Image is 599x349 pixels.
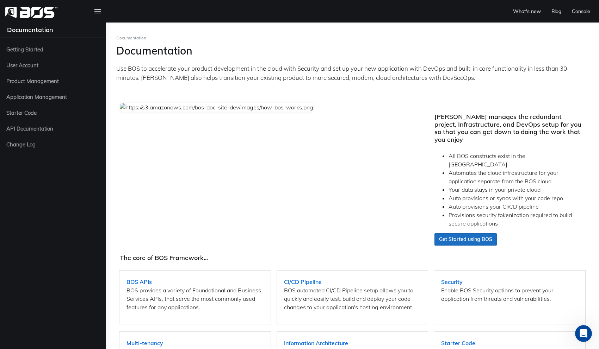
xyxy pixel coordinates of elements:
[3,73,103,89] a: Product Management
[6,45,43,54] span: Getting Started
[439,236,492,242] strong: Get Started using BOS
[441,340,475,347] a: Starter Code
[284,340,348,347] a: Information Architecture
[6,108,37,117] span: Starter Code
[6,61,38,70] span: User Account
[6,93,67,101] span: Application Management
[575,325,592,342] iframe: Intercom live chat
[284,278,322,285] a: CI/CD Pipeline
[3,105,103,121] a: Starter Code
[434,233,497,246] a: Get Started using BOS
[6,140,36,149] span: Change Log
[120,254,585,262] h4: The core of BOS Framework...
[116,33,146,43] nav: breadcrumb
[116,44,588,57] h2: Documentation
[449,185,585,194] li: Your data stays in your private cloud
[116,35,146,41] li: Documentation
[449,169,585,185] li: Automates the cloud infrastructure for your application separate from the BOS cloud
[449,152,585,169] li: All BOS constructs exist in the [GEOGRAPHIC_DATA]
[441,286,578,303] p: Enable BOS Security options to prevent your application from threats and vulnerabilities.
[449,211,585,228] li: Provisions security tokenization required to build secure applications
[6,124,53,133] span: API Documentation
[5,7,58,18] img: homepage
[126,286,264,311] p: BOS provides a variety of Foundational and Business Services APIs, that serve the most commonly u...
[126,340,163,347] a: Multi-tenancy
[7,26,113,34] h4: Documentation
[120,103,313,112] img: https://s3.amazonaws.com/bos-doc-site-dev/images/how-bos-works.png
[434,113,585,143] div: [PERSON_NAME] manages the redundant project, Infrastructure, and DevOps setup for you so that you...
[441,278,463,285] a: Security
[284,286,421,311] p: BOS automated CI/CD Pipeline setup allows you to quickly and easily test, build and deploy your c...
[3,57,103,73] a: User Account
[3,89,103,105] a: Application Management
[116,64,588,82] p: Use BOS to accelerate your product development in the cloud with Security and set up your new app...
[6,77,59,85] span: Product Management
[449,202,585,211] li: Auto provisions your CI/CD pipeline
[126,278,152,285] a: BOS APIs
[3,137,103,152] a: Change Log
[449,194,585,202] li: Auto provisions or syncs with your code repo
[3,42,103,57] a: Getting Started
[3,121,103,137] a: API Documentation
